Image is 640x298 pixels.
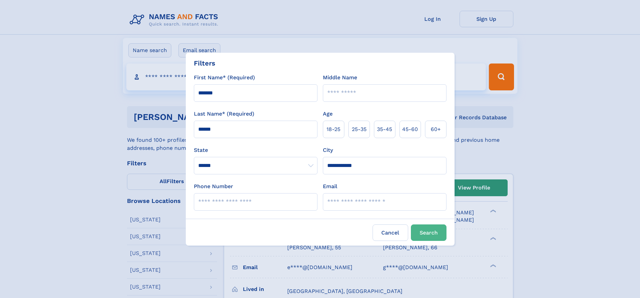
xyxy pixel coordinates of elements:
span: 60+ [431,125,441,133]
span: 45‑60 [402,125,418,133]
label: Cancel [373,224,408,241]
span: 35‑45 [377,125,392,133]
label: Phone Number [194,182,233,190]
button: Search [411,224,446,241]
label: City [323,146,333,154]
span: 25‑35 [352,125,367,133]
label: State [194,146,317,154]
label: Age [323,110,333,118]
label: Email [323,182,337,190]
div: Filters [194,58,215,68]
span: 18‑25 [327,125,340,133]
label: Middle Name [323,74,357,82]
label: First Name* (Required) [194,74,255,82]
label: Last Name* (Required) [194,110,254,118]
